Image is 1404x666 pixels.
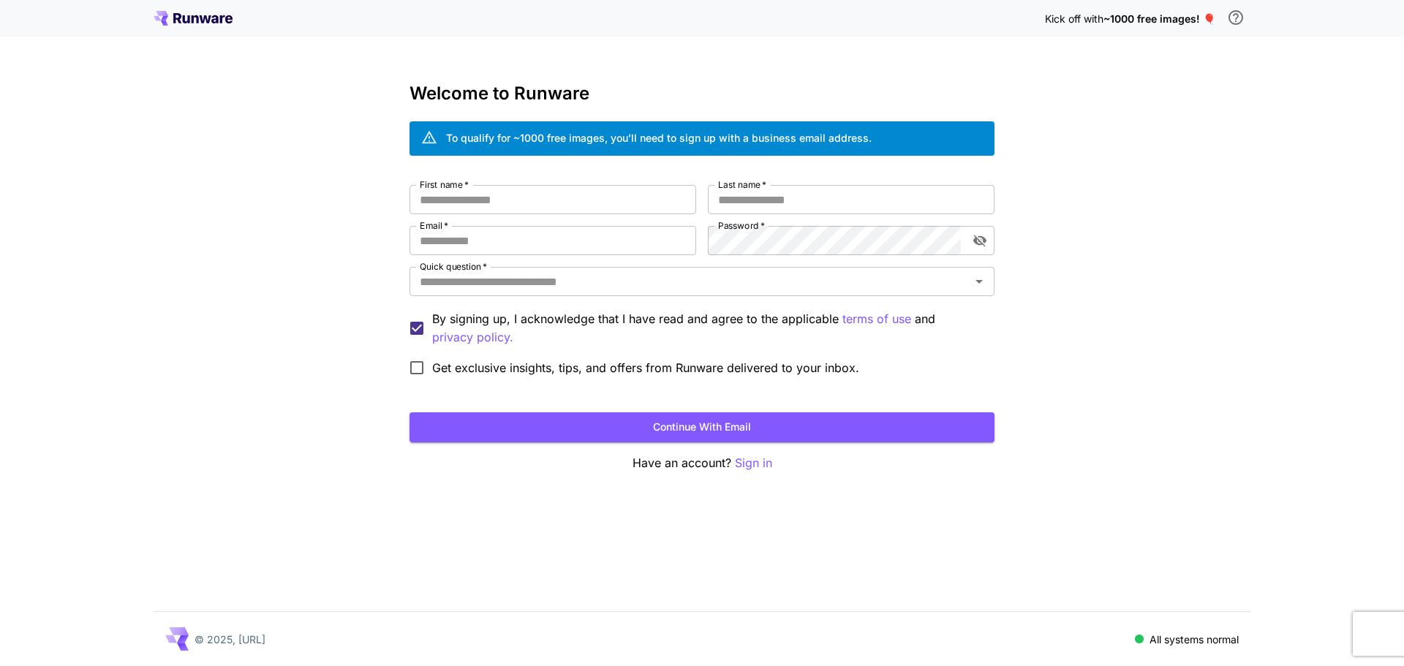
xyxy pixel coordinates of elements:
[1150,632,1239,647] p: All systems normal
[1103,12,1215,25] span: ~1000 free images! 🎈
[1221,3,1250,32] button: In order to qualify for free credit, you need to sign up with a business email address and click ...
[432,328,513,347] p: privacy policy.
[718,178,766,191] label: Last name
[420,219,448,232] label: Email
[842,310,911,328] p: terms of use
[409,454,994,472] p: Have an account?
[420,260,487,273] label: Quick question
[432,359,859,376] span: Get exclusive insights, tips, and offers from Runware delivered to your inbox.
[718,219,765,232] label: Password
[420,178,469,191] label: First name
[446,130,872,145] div: To qualify for ~1000 free images, you’ll need to sign up with a business email address.
[409,83,994,104] h3: Welcome to Runware
[735,454,772,472] button: Sign in
[195,632,265,647] p: © 2025, [URL]
[432,328,513,347] button: By signing up, I acknowledge that I have read and agree to the applicable terms of use and
[969,271,989,292] button: Open
[842,310,911,328] button: By signing up, I acknowledge that I have read and agree to the applicable and privacy policy.
[432,310,983,347] p: By signing up, I acknowledge that I have read and agree to the applicable and
[967,227,993,254] button: toggle password visibility
[409,412,994,442] button: Continue with email
[1045,12,1103,25] span: Kick off with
